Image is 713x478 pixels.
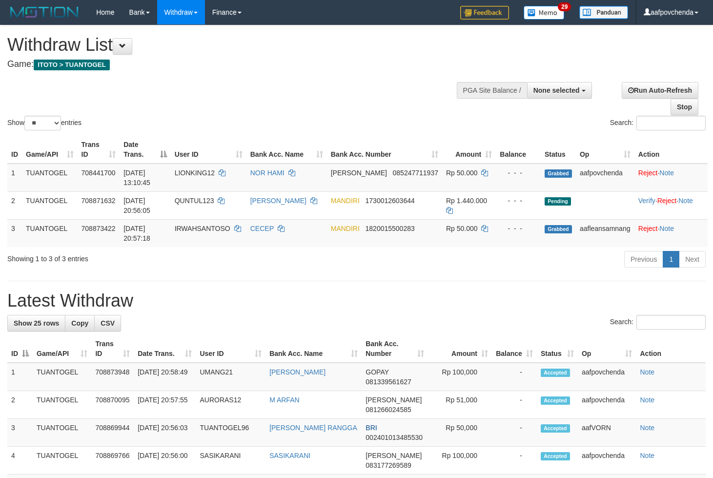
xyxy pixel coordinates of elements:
[22,219,78,247] td: TUANTOGEL
[578,335,636,363] th: Op: activate to sort column ascending
[446,197,487,205] span: Rp 1.440.000
[428,335,492,363] th: Amount: activate to sort column ascending
[500,196,537,206] div: - - -
[640,452,654,459] a: Note
[91,447,134,475] td: 708869766
[7,35,466,55] h1: Withdraw List
[265,335,362,363] th: Bank Acc. Name: activate to sort column ascending
[492,335,537,363] th: Balance: activate to sort column ascending
[33,363,91,391] td: TUANTOGEL
[196,419,265,447] td: TUANTOGEL96
[442,136,496,164] th: Amount: activate to sort column ascending
[134,363,196,391] td: [DATE] 20:58:49
[634,136,708,164] th: Action
[576,219,634,247] td: aafleansamnang
[638,225,658,232] a: Reject
[576,136,634,164] th: Op: activate to sort column ascending
[134,419,196,447] td: [DATE] 20:56:03
[65,315,95,332] a: Copy
[541,452,570,460] span: Accepted
[33,335,91,363] th: Game/API: activate to sort column ascending
[269,424,357,432] a: [PERSON_NAME] RANGGA
[34,60,110,70] span: ITOTO > TUANTOGEL
[22,164,78,192] td: TUANTOGEL
[640,368,654,376] a: Note
[175,197,214,205] span: QUNTUL123
[7,335,33,363] th: ID: activate to sort column descending
[541,136,576,164] th: Status
[7,116,81,130] label: Show entries
[576,164,634,192] td: aafpovchenda
[610,116,706,130] label: Search:
[7,136,22,164] th: ID
[81,225,116,232] span: 708873422
[366,396,422,404] span: [PERSON_NAME]
[123,225,150,242] span: [DATE] 20:57:18
[171,136,246,164] th: User ID: activate to sort column ascending
[71,319,88,327] span: Copy
[91,419,134,447] td: 708869944
[366,406,411,414] span: Copy 081266024585 to clipboard
[250,169,285,177] a: NOR HAMI
[123,197,150,214] span: [DATE] 20:56:05
[101,319,115,327] span: CSV
[496,136,541,164] th: Balance
[269,368,326,376] a: [PERSON_NAME]
[446,169,478,177] span: Rp 50.000
[7,164,22,192] td: 1
[7,5,81,20] img: MOTION_logo.png
[634,219,708,247] td: ·
[663,251,679,268] a: 1
[524,6,565,20] img: Button%20Memo.svg
[679,251,706,268] a: Next
[578,419,636,447] td: aafVORN
[33,391,91,419] td: TUANTOGEL
[7,291,706,311] h1: Latest Withdraw
[269,396,299,404] a: M ARFAN
[33,447,91,475] td: TUANTOGEL
[366,197,415,205] span: Copy 1730012603644 to clipboard
[428,419,492,447] td: Rp 50,000
[640,424,654,432] a: Note
[246,136,327,164] th: Bank Acc. Name: activate to sort column ascending
[622,82,698,99] a: Run Auto-Refresh
[250,197,306,205] a: [PERSON_NAME]
[636,315,706,330] input: Search:
[366,368,388,376] span: GOPAY
[123,169,150,187] span: [DATE] 13:10:45
[558,2,571,11] span: 29
[610,315,706,330] label: Search:
[460,6,509,20] img: Feedback.jpg
[175,225,230,232] span: IRWAHSANTOSO
[634,164,708,192] td: ·
[640,396,654,404] a: Note
[250,225,274,232] a: CECEP
[500,224,537,233] div: - - -
[492,363,537,391] td: -
[7,191,22,219] td: 2
[428,363,492,391] td: Rp 100,000
[492,391,537,419] td: -
[120,136,170,164] th: Date Trans.: activate to sort column descending
[500,168,537,178] div: - - -
[327,136,442,164] th: Bank Acc. Number: activate to sort column ascending
[541,396,570,405] span: Accepted
[636,116,706,130] input: Search:
[578,363,636,391] td: aafpovchenda
[7,391,33,419] td: 2
[7,219,22,247] td: 3
[22,191,78,219] td: TUANTOGEL
[331,169,387,177] span: [PERSON_NAME]
[196,447,265,475] td: SASIKARANI
[7,419,33,447] td: 3
[196,363,265,391] td: UMANG21
[81,169,116,177] span: 708441700
[7,315,65,332] a: Show 25 rows
[545,225,572,233] span: Grabbed
[428,447,492,475] td: Rp 100,000
[196,391,265,419] td: AURORAS12
[366,452,422,459] span: [PERSON_NAME]
[91,363,134,391] td: 708873948
[638,197,655,205] a: Verify
[428,391,492,419] td: Rp 51,000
